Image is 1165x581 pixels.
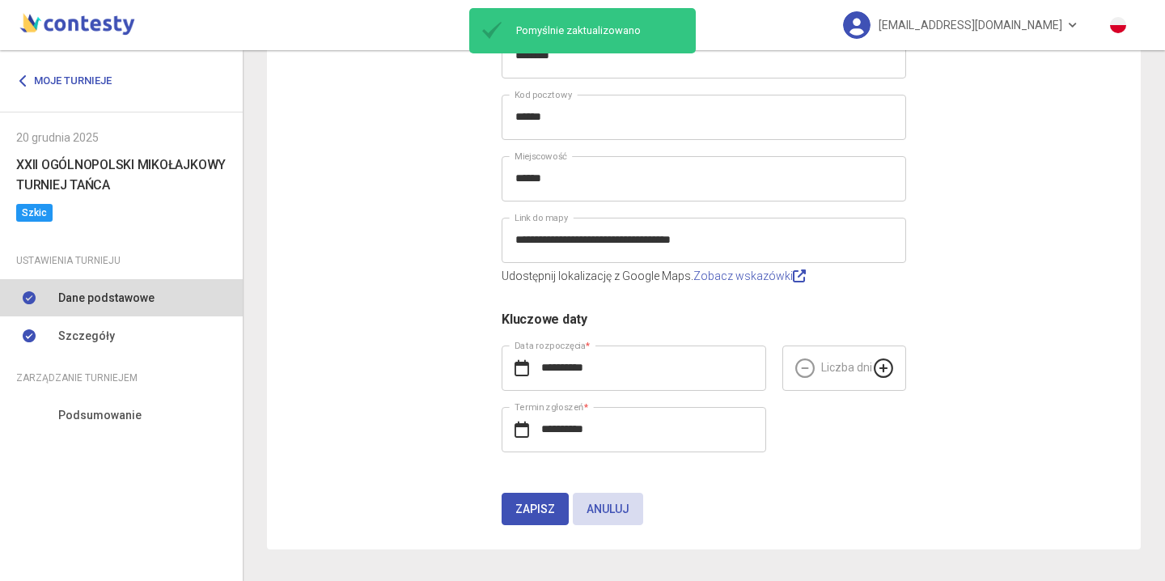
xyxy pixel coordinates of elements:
button: Anuluj [573,493,643,525]
span: Szczegóły [58,327,115,345]
span: Kluczowe daty [502,312,587,327]
button: Zapisz [502,493,569,525]
div: Ustawienia turnieju [16,252,227,269]
span: Zapisz [515,503,555,515]
span: Pomyślnie zaktualizowano [508,23,689,38]
span: Podsumowanie [58,406,142,424]
h6: XXII OGÓLNOPOLSKI MIKOŁAJKOWY TURNIEJ TAŃCA [16,155,227,195]
div: 20 grudnia 2025 [16,129,227,146]
span: Dane podstawowe [58,289,155,307]
span: Zarządzanie turniejem [16,369,138,387]
a: Moje turnieje [16,66,124,95]
span: [EMAIL_ADDRESS][DOMAIN_NAME] [879,8,1062,42]
a: Zobacz wskazówki [693,269,806,282]
span: Szkic [16,204,53,222]
p: Udostępnij lokalizację z Google Maps. [502,267,906,285]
